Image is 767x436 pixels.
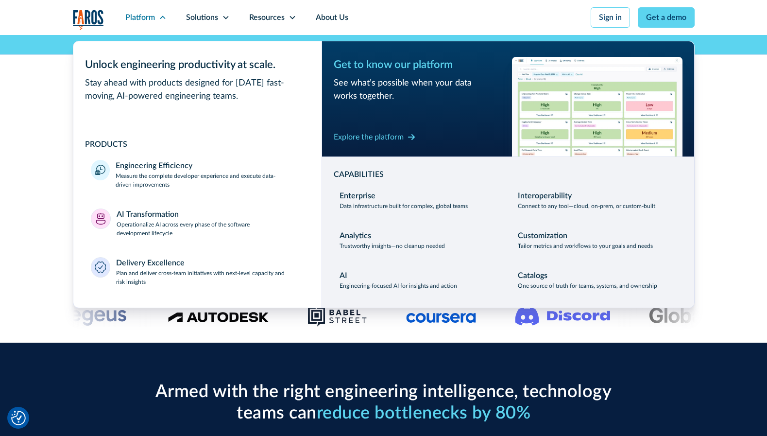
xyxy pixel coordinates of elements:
[512,184,682,216] a: InteroperabilityConnect to any tool—cloud, on-prem, or custom-built
[518,281,657,290] p: One source of truth for teams, systems, and ownership
[512,224,682,256] a: CustomizationTailor metrics and workflows to your goals and needs
[334,184,504,216] a: EnterpriseData infrastructure built for complex, global teams
[307,304,367,327] img: Babel Street logo png
[116,257,185,269] div: Delivery Excellence
[591,7,630,28] a: Sign in
[515,305,610,326] img: Logo of the communication platform Discord.
[117,209,179,220] div: AI Transformation
[512,264,682,296] a: CatalogsOne source of truth for teams, systems, and ownership
[518,230,567,242] div: Customization
[340,202,468,210] p: Data infrastructure built for complex, global teams
[334,224,504,256] a: AnalyticsTrustworthy insights—no cleanup needed
[340,281,457,290] p: Engineering-focused AI for insights and action
[73,35,695,308] nav: Platform
[85,251,310,292] a: Delivery ExcellencePlan and deliver cross-team initiatives with next-level capacity and risk insi...
[73,10,104,30] img: Logo of the analytics and reporting company Faros.
[334,131,404,143] div: Explore the platform
[116,269,304,286] p: Plan and deliver cross-team initiatives with next-level capacity and risk insights
[340,230,371,242] div: Analytics
[85,57,310,73] div: Unlock engineering productivity at scale.
[518,270,547,281] div: Catalogs
[125,12,155,23] div: Platform
[116,160,192,172] div: Engineering Efficiency
[518,202,655,210] p: Connect to any tool—cloud, on-prem, or custom-built
[249,12,285,23] div: Resources
[116,172,304,189] p: Measure the complete developer experience and execute data-driven improvements
[168,309,269,322] img: Logo of the design software company Autodesk.
[85,154,310,195] a: Engineering EfficiencyMeasure the complete developer experience and execute data-driven improvements
[334,129,415,145] a: Explore the platform
[73,10,104,30] a: home
[518,190,572,202] div: Interoperability
[186,12,218,23] div: Solutions
[117,220,304,238] p: Operationalize AI across every phase of the software development lifecycle
[85,139,310,150] div: PRODUCTS
[334,77,504,103] div: See what’s possible when your data works together.
[340,190,375,202] div: Enterprise
[11,411,26,425] img: Revisit consent button
[85,203,310,244] a: AI TransformationOperationalize AI across every phase of the software development lifecycle
[406,308,476,323] img: Logo of the online learning platform Coursera.
[151,382,617,423] h2: Armed with the right engineering intelligence, technology teams can
[317,404,531,422] span: reduce bottlenecks by 80%
[85,77,310,103] div: Stay ahead with products designed for [DATE] fast-moving, AI-powered engineering teams.
[334,264,504,296] a: AIEngineering-focused AI for insights and action
[340,270,347,281] div: AI
[512,57,682,157] img: Workflow productivity trends heatmap chart
[11,411,26,425] button: Cookie Settings
[638,7,695,28] a: Get a demo
[334,57,504,73] div: Get to know our platform
[334,169,682,180] div: CAPABILITIES
[518,242,653,250] p: Tailor metrics and workflows to your goals and needs
[340,242,445,250] p: Trustworthy insights—no cleanup needed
